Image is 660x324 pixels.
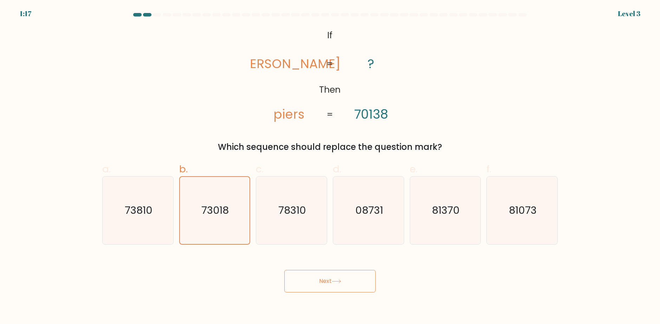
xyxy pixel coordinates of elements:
tspan: 70138 [354,105,388,123]
text: 78310 [278,204,306,218]
tspan: Then [319,84,341,96]
text: 73810 [125,204,153,218]
span: b. [179,162,188,176]
span: d. [333,162,341,176]
span: c. [256,162,264,176]
div: Which sequence should replace the question mark? [106,141,554,153]
tspan: ? [368,55,374,73]
button: Next [284,270,376,292]
tspan: If [327,29,332,41]
div: Level 3 [618,8,640,19]
tspan: [PERSON_NAME] [237,55,341,73]
text: 81370 [432,204,460,218]
tspan: piers [273,105,304,123]
span: e. [410,162,418,176]
text: 81073 [509,204,537,218]
svg: @import url('[URL][DOMAIN_NAME]); [251,27,409,124]
span: a. [102,162,111,176]
text: 73018 [202,203,229,217]
text: 08731 [355,204,383,218]
tspan: = [326,58,333,70]
span: f. [486,162,491,176]
div: 1:17 [20,8,31,19]
tspan: = [326,108,333,121]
